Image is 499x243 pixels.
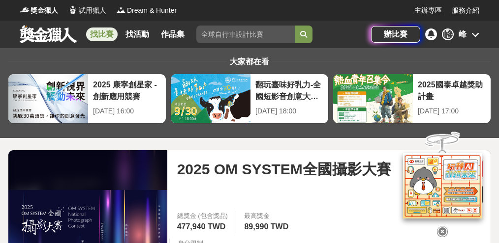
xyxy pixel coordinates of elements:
a: 找比賽 [86,27,118,41]
img: Logo [116,5,126,15]
span: 大家都在看 [227,57,272,66]
div: 2025 康寧創星家 - 創新應用競賽 [93,79,161,101]
span: Dream & Hunter [127,5,177,16]
a: 找活動 [122,27,153,41]
span: 獎金獵人 [31,5,58,16]
div: 2025國泰卓越獎助計畫 [418,79,486,101]
a: 作品集 [157,27,188,41]
a: 翻玩臺味好乳力-全國短影音創意大募集[DATE] 18:00 [170,74,329,124]
span: 2025 OM SYSTEM全國攝影大賽 [177,158,391,180]
span: 試用獵人 [79,5,106,16]
input: 全球自行車設計比賽 [196,26,295,43]
img: d2146d9a-e6f6-4337-9592-8cefde37ba6b.png [403,153,482,218]
div: [DATE] 17:00 [418,106,486,116]
div: [DATE] 16:00 [93,106,161,116]
a: 主辦專區 [414,5,442,16]
div: 峰 [442,28,454,40]
span: 總獎金 (包含獎品) [177,211,228,221]
div: [DATE] 18:00 [255,106,323,116]
span: 89,990 TWD [244,222,288,231]
a: Logo試用獵人 [68,5,106,16]
a: 2025國泰卓越獎助計畫[DATE] 17:00 [333,74,491,124]
a: LogoDream & Hunter [116,5,177,16]
a: 辦比賽 [371,26,420,43]
img: Logo [68,5,78,15]
a: 服務介紹 [452,5,479,16]
span: 最高獎金 [244,211,291,221]
img: Logo [20,5,30,15]
span: 477,940 TWD [177,222,226,231]
div: 峰 [459,28,467,40]
a: Logo獎金獵人 [20,5,58,16]
a: 2025 康寧創星家 - 創新應用競賽[DATE] 16:00 [8,74,166,124]
div: 翻玩臺味好乳力-全國短影音創意大募集 [255,79,323,101]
